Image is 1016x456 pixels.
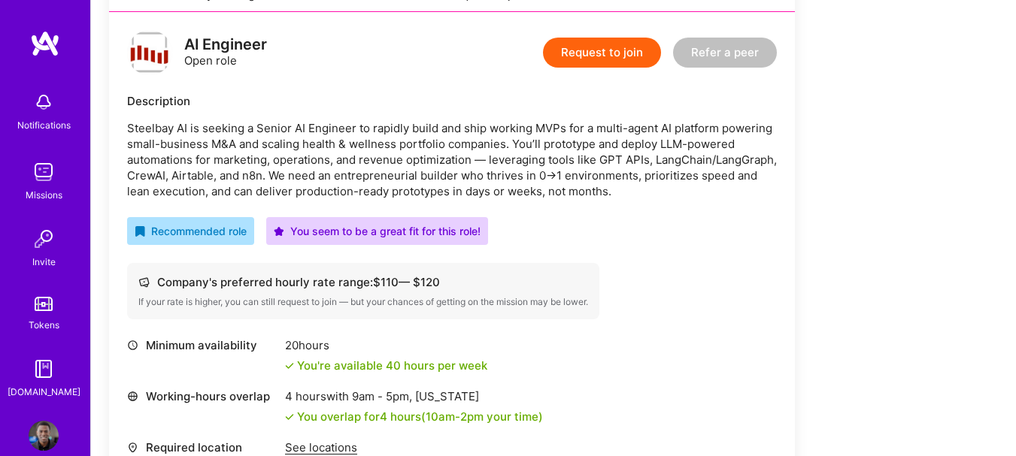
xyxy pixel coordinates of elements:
[349,389,415,403] span: 9am - 5pm ,
[127,93,777,109] div: Description
[127,30,172,75] img: logo
[32,254,56,270] div: Invite
[184,37,267,53] div: AI Engineer
[138,296,588,308] div: If your rate is higher, you can still request to join — but your chances of getting on the missio...
[29,421,59,451] img: User Avatar
[127,388,278,404] div: Working-hours overlap
[29,87,59,117] img: bell
[127,391,138,402] i: icon World
[673,38,777,68] button: Refer a peer
[29,317,59,333] div: Tokens
[127,442,138,453] i: icon Location
[35,297,53,311] img: tokens
[17,117,71,133] div: Notifications
[138,276,150,288] i: icon Cash
[285,439,471,455] div: See locations
[127,439,278,455] div: Required location
[135,223,247,239] div: Recommended role
[30,30,60,57] img: logo
[29,354,59,384] img: guide book
[138,274,588,290] div: Company's preferred hourly rate range: $ 110 — $ 120
[285,388,543,404] div: 4 hours with [US_STATE]
[274,226,284,237] i: icon PurpleStar
[297,409,543,424] div: You overlap for 4 hours ( your time)
[26,187,62,203] div: Missions
[426,409,484,424] span: 10am - 2pm
[25,421,62,451] a: User Avatar
[285,358,487,373] div: You're available 40 hours per week
[135,226,145,237] i: icon RecommendedBadge
[285,412,294,421] i: icon Check
[8,384,80,400] div: [DOMAIN_NAME]
[127,120,777,199] p: Steelbay AI is seeking a Senior AI Engineer to rapidly build and ship working MVPs for a multi-ag...
[29,157,59,187] img: teamwork
[127,337,278,353] div: Minimum availability
[285,361,294,370] i: icon Check
[543,38,661,68] button: Request to join
[29,224,59,254] img: Invite
[285,337,487,353] div: 20 hours
[184,37,267,68] div: Open role
[127,340,138,351] i: icon Clock
[274,223,481,239] div: You seem to be a great fit for this role!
